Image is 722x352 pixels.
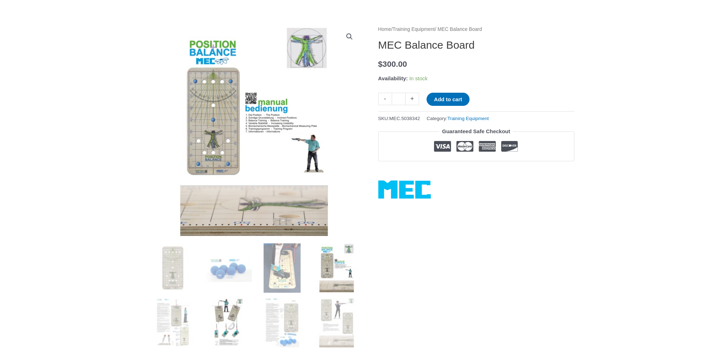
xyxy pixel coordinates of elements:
[392,27,435,32] a: Training Equipment
[257,298,306,347] img: MEC Balance Board - Image 7
[378,27,391,32] a: Home
[406,93,419,105] a: +
[427,114,489,123] span: Category:
[392,93,406,105] input: Product quantity
[378,39,574,52] h1: MEC Balance Board
[202,298,252,347] img: MEC Balance Board - Image 6
[312,243,361,293] img: MEC Balance Board - Image 4
[409,75,428,81] span: In stock
[378,60,407,69] bdi: 300.00
[378,167,574,175] iframe: Customer reviews powered by Trustpilot
[439,126,513,136] legend: Guaranteed Safe Checkout
[343,30,356,43] a: View full-screen image gallery
[378,93,392,105] a: -
[378,25,574,34] nav: Breadcrumb
[427,93,469,106] button: Add to cart
[312,298,361,347] img: MEC Balance Board - Image 8
[378,180,431,199] a: MEC
[389,116,420,121] span: MEC.5038342
[378,75,408,81] span: Availability:
[378,60,383,69] span: $
[148,298,197,347] img: MEC Balance Board - Image 5
[148,243,197,293] img: MEC Balance Board
[378,114,420,123] span: SKU:
[447,116,489,121] a: Training Equipment
[257,243,306,293] img: MEC Balance Board - Image 3
[202,243,252,293] img: MEC Balance Board - Image 2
